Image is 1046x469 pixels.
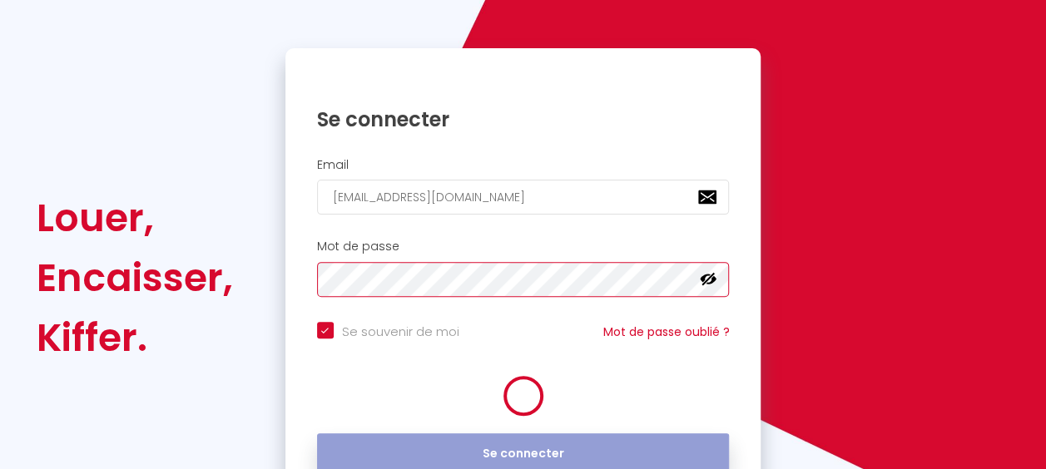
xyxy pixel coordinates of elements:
[317,106,730,132] h1: Se connecter
[317,180,730,215] input: Ton Email
[37,248,233,308] div: Encaisser,
[317,158,730,172] h2: Email
[37,188,233,248] div: Louer,
[602,323,729,340] a: Mot de passe oublié ?
[37,308,233,368] div: Kiffer.
[317,239,730,254] h2: Mot de passe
